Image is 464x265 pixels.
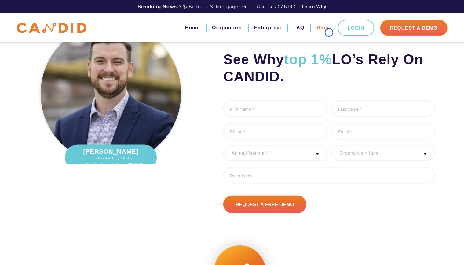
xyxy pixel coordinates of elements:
[338,20,374,36] a: Login
[137,4,178,9] b: Breaking News:
[65,145,157,170] div: [PERSON_NAME]
[284,51,332,67] span: top 1%
[223,51,435,85] h2: See Why LO’s Rely On CANDID.
[294,23,305,33] a: FAQ
[302,4,327,10] a: Learn Why
[223,167,435,184] input: Referred by
[17,23,86,33] img: CANDID APP
[331,123,435,140] input: Email *
[41,23,181,164] img: Kevin OLaughlin
[223,100,327,117] input: First Name *
[331,100,435,117] input: Last Name *
[223,123,327,140] input: Phone *
[223,196,306,213] input: Request A Free Demo
[185,23,200,33] a: Home
[71,155,151,167] span: [GEOGRAPHIC_DATA], [GEOGRAPHIC_DATA] | $125M/yr.
[212,23,242,33] a: Originators
[254,23,281,33] a: Enterprise
[380,20,448,36] a: Request A Demo
[316,23,329,33] a: Blog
